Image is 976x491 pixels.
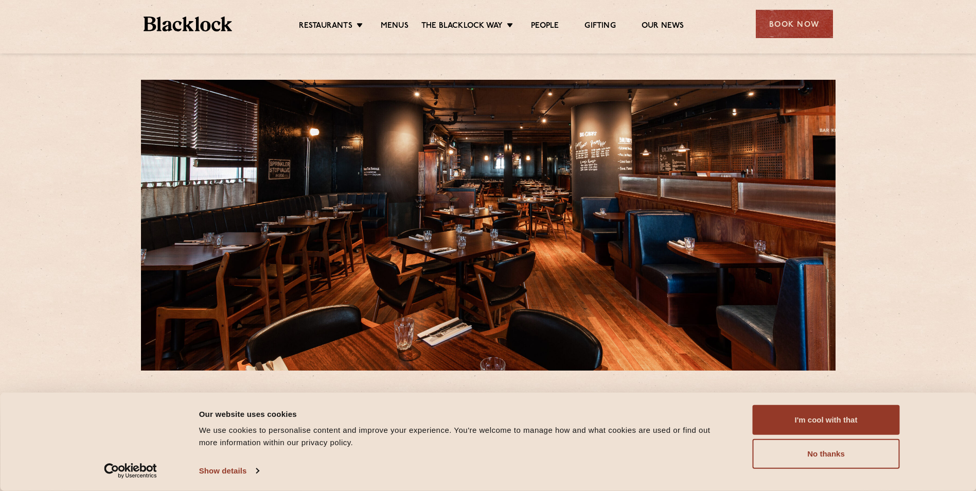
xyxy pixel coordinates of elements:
div: Our website uses cookies [199,408,730,420]
a: Usercentrics Cookiebot - opens in a new window [85,463,175,479]
a: Gifting [584,21,615,32]
div: Book Now [756,10,833,38]
a: Show details [199,463,259,479]
a: Our News [642,21,684,32]
img: BL_Textured_Logo-footer-cropped.svg [144,16,233,31]
button: No thanks [753,439,900,469]
a: People [531,21,559,32]
a: The Blacklock Way [421,21,503,32]
a: Menus [381,21,409,32]
a: Restaurants [299,21,352,32]
div: We use cookies to personalise content and improve your experience. You're welcome to manage how a... [199,424,730,449]
button: I'm cool with that [753,405,900,435]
